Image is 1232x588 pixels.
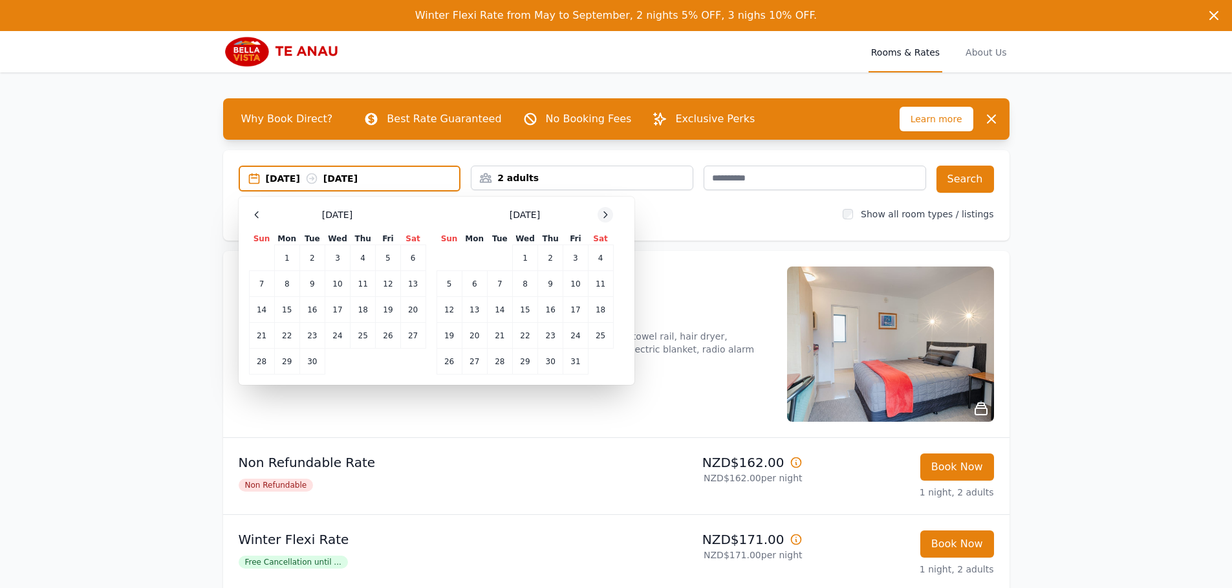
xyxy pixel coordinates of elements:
[351,233,376,245] th: Thu
[223,36,347,67] img: Bella Vista Te Anau
[936,166,994,193] button: Search
[512,297,537,323] td: 15
[299,245,325,271] td: 2
[299,233,325,245] th: Tue
[462,323,487,349] td: 20
[920,530,994,558] button: Book Now
[387,111,501,127] p: Best Rate Guaranteed
[400,271,426,297] td: 13
[512,233,537,245] th: Wed
[963,31,1009,72] a: About Us
[274,349,299,375] td: 29
[588,297,613,323] td: 18
[400,233,426,245] th: Sat
[563,297,588,323] td: 17
[274,233,299,245] th: Mon
[512,349,537,375] td: 29
[563,233,588,245] th: Fri
[900,107,973,131] span: Learn more
[462,233,487,245] th: Mon
[437,349,462,375] td: 26
[563,349,588,375] td: 31
[325,245,350,271] td: 3
[869,31,942,72] a: Rooms & Rates
[487,297,512,323] td: 14
[538,245,563,271] td: 2
[462,271,487,297] td: 6
[510,208,540,221] span: [DATE]
[376,245,400,271] td: 5
[351,323,376,349] td: 25
[239,479,314,492] span: Non Refundable
[400,297,426,323] td: 20
[249,271,274,297] td: 7
[376,297,400,323] td: 19
[274,271,299,297] td: 8
[437,323,462,349] td: 19
[487,323,512,349] td: 21
[376,323,400,349] td: 26
[437,297,462,323] td: 12
[437,271,462,297] td: 5
[487,233,512,245] th: Tue
[437,233,462,245] th: Sun
[376,233,400,245] th: Fri
[299,271,325,297] td: 9
[675,111,755,127] p: Exclusive Perks
[563,271,588,297] td: 10
[813,486,994,499] p: 1 night, 2 adults
[621,472,803,485] p: NZD$162.00 per night
[249,323,274,349] td: 21
[512,323,537,349] td: 22
[563,245,588,271] td: 3
[621,453,803,472] p: NZD$162.00
[813,563,994,576] p: 1 night, 2 adults
[351,245,376,271] td: 4
[239,556,348,569] span: Free Cancellation until ...
[274,297,299,323] td: 15
[588,323,613,349] td: 25
[299,297,325,323] td: 16
[588,271,613,297] td: 11
[299,323,325,349] td: 23
[588,245,613,271] td: 4
[400,323,426,349] td: 27
[299,349,325,375] td: 30
[231,106,343,132] span: Why Book Direct?
[462,297,487,323] td: 13
[322,208,352,221] span: [DATE]
[861,209,993,219] label: Show all room types / listings
[920,453,994,481] button: Book Now
[376,271,400,297] td: 12
[274,245,299,271] td: 1
[351,297,376,323] td: 18
[538,323,563,349] td: 23
[462,349,487,375] td: 27
[266,172,460,185] div: [DATE] [DATE]
[563,323,588,349] td: 24
[538,349,563,375] td: 30
[621,530,803,549] p: NZD$171.00
[274,323,299,349] td: 22
[351,271,376,297] td: 11
[546,111,632,127] p: No Booking Fees
[512,245,537,271] td: 1
[325,323,350,349] td: 24
[512,271,537,297] td: 8
[538,297,563,323] td: 16
[239,530,611,549] p: Winter Flexi Rate
[487,349,512,375] td: 28
[325,297,350,323] td: 17
[487,271,512,297] td: 7
[415,9,817,21] span: Winter Flexi Rate from May to September, 2 nights 5% OFF, 3 nighs 10% OFF.
[249,233,274,245] th: Sun
[239,453,611,472] p: Non Refundable Rate
[621,549,803,561] p: NZD$171.00 per night
[588,233,613,245] th: Sat
[538,271,563,297] td: 9
[249,297,274,323] td: 14
[325,233,350,245] th: Wed
[471,171,693,184] div: 2 adults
